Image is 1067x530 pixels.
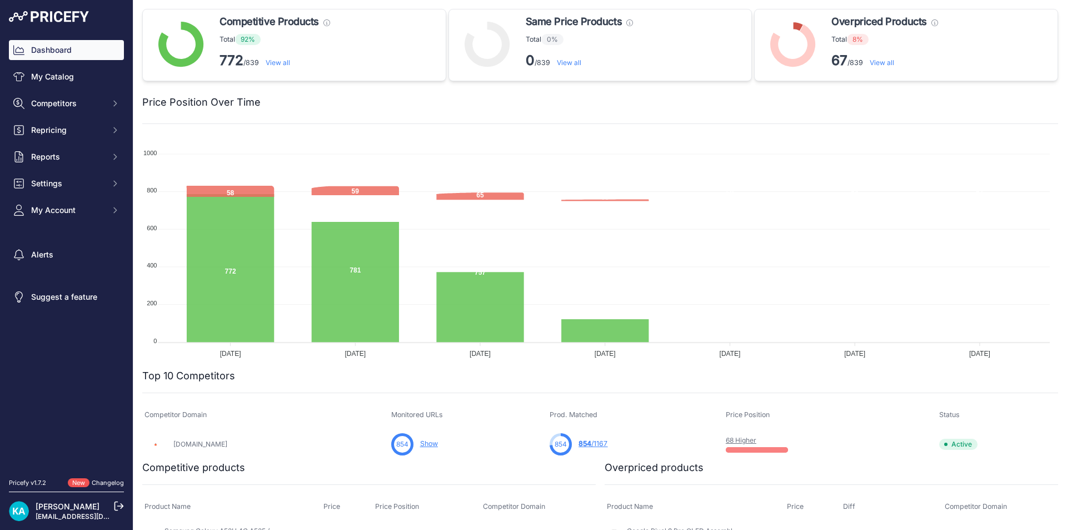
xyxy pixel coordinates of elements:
span: Price [323,502,340,511]
a: [EMAIL_ADDRESS][DOMAIN_NAME] [36,512,152,521]
a: Changelog [92,479,124,487]
span: Overpriced Products [831,14,926,29]
span: Competitor Domain [483,502,545,511]
tspan: [DATE] [220,350,241,358]
tspan: 400 [147,262,157,269]
span: Price Position [726,410,770,419]
h2: Price Position Over Time [142,95,261,110]
a: Alerts [9,245,124,265]
span: Repricing [31,125,104,136]
p: Total [831,34,938,45]
tspan: 600 [147,225,157,231]
img: Pricefy Logo [9,11,89,22]
a: [PERSON_NAME] [36,502,99,511]
strong: 0 [526,52,535,68]
tspan: [DATE] [844,350,865,358]
span: Prod. Matched [550,410,597,419]
a: Show [420,439,438,448]
p: Total [220,34,330,45]
a: [DOMAIN_NAME] [173,440,227,448]
span: 854 [579,439,591,448]
span: 854 [396,439,408,449]
a: 68 Higher [726,436,756,444]
span: 0% [541,34,564,45]
nav: Sidebar [9,40,124,465]
span: Settings [31,178,104,189]
span: Competitor Domain [945,502,1007,511]
span: Competitive Products [220,14,319,29]
tspan: [DATE] [969,350,990,358]
span: My Account [31,205,104,216]
button: My Account [9,200,124,220]
tspan: [DATE] [595,350,616,358]
button: Settings [9,174,124,194]
a: 854/1167 [579,439,607,448]
p: /839 [526,52,633,70]
span: Active [939,439,978,450]
span: Product Name [607,502,653,511]
p: /839 [831,52,938,70]
span: Price Position [375,502,419,511]
p: Total [526,34,633,45]
span: Reports [31,151,104,162]
span: Monitored URLs [391,410,443,419]
tspan: [DATE] [720,350,741,358]
tspan: 200 [147,300,157,306]
strong: 67 [831,52,847,68]
span: Same Price Products [526,14,622,29]
span: 92% [235,34,261,45]
span: New [68,478,89,488]
a: Dashboard [9,40,124,60]
tspan: 800 [147,187,157,194]
span: Competitor Domain [144,410,207,419]
button: Repricing [9,120,124,140]
a: View all [870,58,894,67]
span: Product Name [144,502,191,511]
h2: Competitive products [142,460,245,475]
p: /839 [220,52,330,70]
div: Pricefy v1.7.2 [9,478,46,488]
h2: Top 10 Competitors [142,368,235,384]
tspan: [DATE] [345,350,366,358]
span: Competitors [31,98,104,109]
span: Price [787,502,804,511]
h2: Overpriced products [605,460,704,475]
span: Status [939,410,960,419]
span: 8% [847,34,869,45]
span: 854 [555,439,567,449]
a: View all [557,58,581,67]
a: Suggest a feature [9,287,124,307]
a: My Catalog [9,67,124,87]
tspan: 0 [153,338,157,344]
button: Reports [9,147,124,167]
button: Competitors [9,93,124,113]
tspan: [DATE] [470,350,491,358]
tspan: 1000 [143,150,157,156]
span: Diff [843,502,855,511]
a: View all [266,58,290,67]
strong: 772 [220,52,243,68]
